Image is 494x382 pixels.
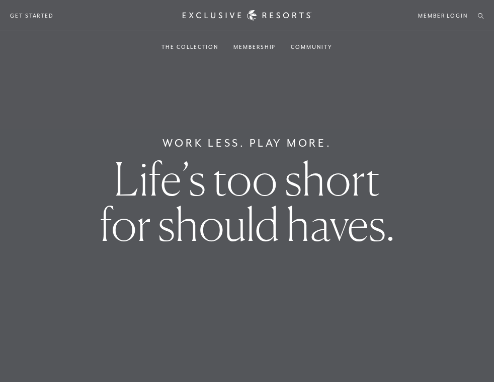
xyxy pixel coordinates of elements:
[418,11,468,20] a: Member Login
[162,135,332,151] h6: Work Less. Play More.
[233,32,276,61] a: Membership
[291,32,332,61] a: Community
[10,11,54,20] a: Get Started
[161,32,218,61] a: The Collection
[87,156,408,247] h1: Life’s too short for should haves.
